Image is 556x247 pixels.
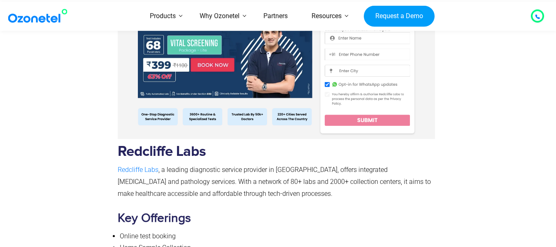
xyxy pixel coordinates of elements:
[251,2,300,31] a: Partners
[138,2,188,31] a: Products
[118,166,431,198] span: , a leading diagnostic service provider in [GEOGRAPHIC_DATA], offers integrated [MEDICAL_DATA] an...
[118,166,158,174] a: Redcliffe Labs
[188,2,251,31] a: Why Ozonetel
[120,232,176,240] span: Online test booking
[118,144,206,159] b: Redcliffe Labs
[364,5,434,27] a: Request a Demo
[118,211,191,226] b: Key Offerings
[300,2,354,31] a: Resources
